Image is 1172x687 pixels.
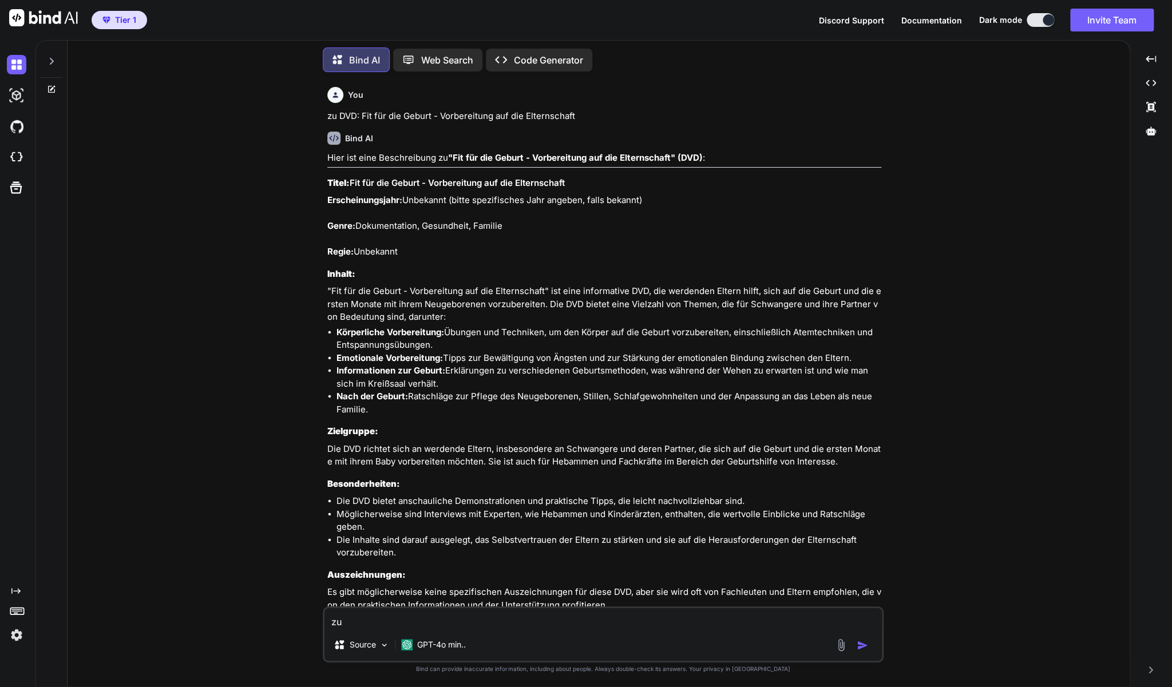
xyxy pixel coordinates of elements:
[7,86,26,105] img: darkAi-studio
[350,639,376,650] p: Source
[336,391,408,402] strong: Nach der Geburt:
[102,17,110,23] img: premium
[336,508,881,534] li: Möglicherweise sind Interviews mit Experten, wie Hebammen und Kinderärzten, enthalten, die wertvo...
[336,326,881,352] li: Übungen und Techniken, um den Körper auf die Geburt vorzubereiten, einschließlich Atemtechniken u...
[857,640,868,651] img: icon
[327,268,355,279] strong: Inhalt:
[348,89,363,101] h6: You
[327,177,881,190] h3: Fit für die Geburt - Vorbereitung auf die Elternschaft
[323,665,884,673] p: Bind can provide inaccurate information, including about people. Always double-check its answers....
[336,364,881,390] li: Erklärungen zu verschiedenen Geburtsmethoden, was während der Wehen zu erwarten ist und wie man s...
[417,639,466,650] p: GPT-4o min..
[9,9,78,26] img: Bind AI
[336,390,881,416] li: Ratschläge zur Pflege des Neugeborenen, Stillen, Schlafgewohnheiten und der Anpassung an das Lebe...
[336,352,443,363] strong: Emotionale Vorbereitung:
[1070,9,1154,31] button: Invite Team
[92,11,147,29] button: premiumTier 1
[379,640,389,650] img: Pick Models
[349,53,380,67] p: Bind AI
[336,352,881,365] li: Tipps zur Bewältigung von Ängsten und zur Stärkung der emotionalen Bindung zwischen den Eltern.
[421,53,473,67] p: Web Search
[514,53,583,67] p: Code Generator
[834,638,848,652] img: attachment
[345,133,373,144] h6: Bind AI
[336,327,444,337] strong: Körperliche Vorbereitung:
[327,285,881,324] p: "Fit für die Geburt - Vorbereitung auf die Elternschaft" ist eine informative DVD, die werdenden ...
[448,152,703,163] strong: "Fit für die Geburt - Vorbereitung auf die Elternschaft" (DVD)
[327,177,350,188] strong: Titel:
[336,534,881,559] li: Die Inhalte sind darauf ausgelegt, das Selbstvertrauen der Eltern zu stärken und sie auf die Hera...
[401,639,413,650] img: GPT-4o mini
[819,15,884,25] span: Discord Support
[327,152,881,165] p: Hier ist eine Beschreibung zu :
[327,194,881,259] p: Unbekannt (bitte spezifisches Jahr angeben, falls bekannt) Dokumentation, Gesundheit, Familie Unb...
[327,110,881,123] p: zu DVD: Fit für die Geburt - Vorbereitung auf die Elternschaft
[901,14,962,26] button: Documentation
[979,14,1022,26] span: Dark mode
[324,608,882,629] textarea: zu
[327,478,400,489] strong: Besonderheiten:
[327,569,406,580] strong: Auszeichnungen:
[327,220,355,231] strong: Genre:
[327,426,378,436] strong: Zielgruppe:
[901,15,962,25] span: Documentation
[327,194,402,205] strong: Erscheinungsjahr:
[327,586,881,611] p: Es gibt möglicherweise keine spezifischen Auszeichnungen für diese DVD, aber sie wird oft von Fac...
[327,246,354,257] strong: Regie:
[7,55,26,74] img: darkChat
[7,625,26,645] img: settings
[327,443,881,468] p: Die DVD richtet sich an werdende Eltern, insbesondere an Schwangere und deren Partner, die sich a...
[336,365,445,376] strong: Informationen zur Geburt:
[819,14,884,26] button: Discord Support
[336,495,881,508] li: Die DVD bietet anschauliche Demonstrationen und praktische Tipps, die leicht nachvollziehbar sind.
[115,14,136,26] span: Tier 1
[7,117,26,136] img: githubDark
[7,148,26,167] img: cloudideIcon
